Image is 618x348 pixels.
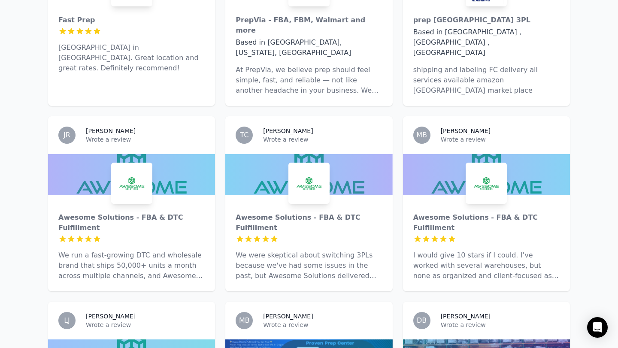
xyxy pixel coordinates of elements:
[64,317,70,324] span: LJ
[236,37,382,58] div: Based in [GEOGRAPHIC_DATA], [US_STATE], [GEOGRAPHIC_DATA]
[467,164,505,202] img: Awesome Solutions - FBA & DTC Fulfillment
[240,132,248,139] span: TC
[263,135,382,144] p: Wrote a review
[413,15,560,25] div: prep [GEOGRAPHIC_DATA] 3PL
[86,321,205,329] p: Wrote a review
[58,212,205,233] div: Awesome Solutions - FBA & DTC Fulfillment
[417,317,427,324] span: DB
[236,65,382,96] p: At PrepVia, we believe prep should feel simple, fast, and reliable — not like another headache in...
[48,116,215,291] a: JR[PERSON_NAME]Wrote a reviewAwesome Solutions - FBA & DTC FulfillmentAwesome Solutions - FBA & D...
[441,321,560,329] p: Wrote a review
[239,317,250,324] span: MB
[413,65,560,96] p: shipping and labeling FC delivery all services available amazon [GEOGRAPHIC_DATA] market place
[64,132,70,139] span: JR
[416,132,427,139] span: MB
[86,135,205,144] p: Wrote a review
[225,116,392,291] a: TC[PERSON_NAME]Wrote a reviewAwesome Solutions - FBA & DTC FulfillmentAwesome Solutions - FBA & D...
[236,15,382,36] div: PrepVia - FBA, FBM, Walmart and more
[58,15,205,25] div: Fast Prep
[58,250,205,281] p: We run a fast-growing DTC and wholesale brand that ships 50,000+ units a month across multiple ch...
[263,321,382,329] p: Wrote a review
[403,116,570,291] a: MB[PERSON_NAME]Wrote a reviewAwesome Solutions - FBA & DTC FulfillmentAwesome Solutions - FBA & D...
[441,127,491,135] h3: [PERSON_NAME]
[587,317,608,338] div: Open Intercom Messenger
[86,127,136,135] h3: [PERSON_NAME]
[413,212,560,233] div: Awesome Solutions - FBA & DTC Fulfillment
[441,135,560,144] p: Wrote a review
[86,312,136,321] h3: [PERSON_NAME]
[413,250,560,281] p: I would give 10 stars if I could. I’ve worked with several warehouses, but none as organized and ...
[413,27,560,58] div: Based in [GEOGRAPHIC_DATA] , [GEOGRAPHIC_DATA] , [GEOGRAPHIC_DATA]
[263,312,313,321] h3: [PERSON_NAME]
[441,312,491,321] h3: [PERSON_NAME]
[263,127,313,135] h3: [PERSON_NAME]
[236,250,382,281] p: We were skeptical about switching 3PLs because we've had some issues in the past, but Awesome Sol...
[113,164,151,202] img: Awesome Solutions - FBA & DTC Fulfillment
[58,42,205,73] p: [GEOGRAPHIC_DATA] in [GEOGRAPHIC_DATA]. Great location and great rates. Definitely recommend!
[236,212,382,233] div: Awesome Solutions - FBA & DTC Fulfillment
[290,164,328,202] img: Awesome Solutions - FBA & DTC Fulfillment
